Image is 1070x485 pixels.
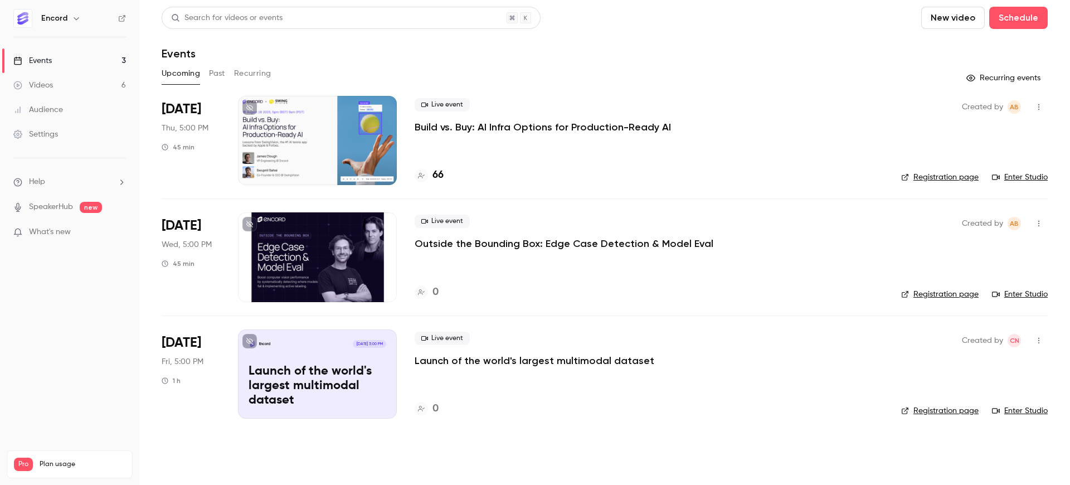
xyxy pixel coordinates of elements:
[80,202,102,213] span: new
[162,96,220,185] div: Aug 28 Thu, 5:00 PM (Europe/London)
[1010,100,1019,114] span: AB
[13,104,63,115] div: Audience
[41,13,67,24] h6: Encord
[962,100,1003,114] span: Created by
[961,69,1048,87] button: Recurring events
[1008,100,1021,114] span: Annabel Benjamin
[1010,217,1019,230] span: AB
[162,239,212,250] span: Wed, 5:00 PM
[162,334,201,352] span: [DATE]
[415,215,470,228] span: Live event
[415,237,713,250] a: Outside the Bounding Box: Edge Case Detection & Model Eval
[992,172,1048,183] a: Enter Studio
[249,365,386,408] p: Launch of the world's largest multimodal dataset
[162,65,200,83] button: Upcoming
[162,259,194,268] div: 45 min
[14,458,33,471] span: Pro
[962,217,1003,230] span: Created by
[13,129,58,140] div: Settings
[415,332,470,345] span: Live event
[162,143,194,152] div: 45 min
[162,100,201,118] span: [DATE]
[962,334,1003,347] span: Created by
[1010,334,1019,347] span: CN
[162,376,181,385] div: 1 h
[901,289,979,300] a: Registration page
[29,201,73,213] a: SpeakerHub
[901,405,979,416] a: Registration page
[901,172,979,183] a: Registration page
[1008,334,1021,347] span: Chloe Noble
[162,329,220,419] div: Sep 26 Fri, 5:00 PM (Europe/London)
[13,176,126,188] li: help-dropdown-opener
[921,7,985,29] button: New video
[415,401,439,416] a: 0
[234,65,271,83] button: Recurring
[415,120,671,134] a: Build vs. Buy: AI Infra Options for Production-Ready AI
[415,98,470,111] span: Live event
[353,340,386,348] span: [DATE] 5:00 PM
[162,123,208,134] span: Thu, 5:00 PM
[29,226,71,238] span: What's new
[13,80,53,91] div: Videos
[1008,217,1021,230] span: Annabel Benjamin
[40,460,125,469] span: Plan usage
[992,405,1048,416] a: Enter Studio
[989,7,1048,29] button: Schedule
[162,217,201,235] span: [DATE]
[432,168,444,183] h4: 66
[171,12,283,24] div: Search for videos or events
[415,285,439,300] a: 0
[29,176,45,188] span: Help
[259,341,270,347] p: Encord
[415,168,444,183] a: 66
[992,289,1048,300] a: Enter Studio
[432,285,439,300] h4: 0
[162,356,203,367] span: Fri, 5:00 PM
[14,9,32,27] img: Encord
[415,354,654,367] a: Launch of the world's largest multimodal dataset
[162,212,220,302] div: Sep 17 Wed, 5:00 PM (Europe/London)
[238,329,397,419] a: Launch of the world's largest multimodal datasetEncord[DATE] 5:00 PMLaunch of the world's largest...
[13,55,52,66] div: Events
[209,65,225,83] button: Past
[162,47,196,60] h1: Events
[432,401,439,416] h4: 0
